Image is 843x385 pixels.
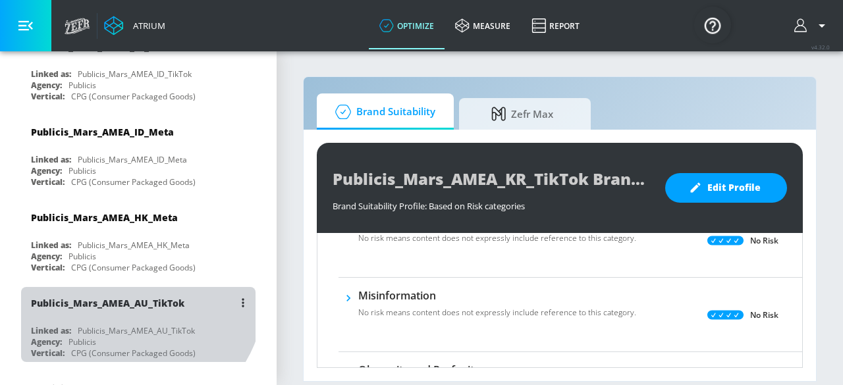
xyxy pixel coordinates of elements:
div: Brand Suitability Profile: Based on Risk categories [333,193,652,212]
div: Publicis [68,80,96,91]
div: Linked as: [31,68,71,80]
a: measure [445,2,521,49]
div: Publicis_Mars_AMEA_AU_TikTok [31,297,184,309]
div: Agency: [31,251,62,262]
div: Publicis_Mars_AMEA_ID_Meta [31,126,174,138]
div: Publicis_Mars_AMEA_AU_TikTokLinked as:Publicis_Mars_AMEA_AU_TikTokAgency:PublicisVertical:CPG (Co... [21,287,256,362]
div: Publicis_Mars_AMEA_ID_TikTok [78,68,192,80]
div: Vertical: [31,347,65,359]
span: Edit Profile [692,180,761,196]
div: Publicis_Mars_AMEA_HK_Meta [31,211,178,224]
div: CPG (Consumer Packaged Goods) [71,347,196,359]
div: Vertical: [31,262,65,273]
div: Agency: [31,336,62,347]
div: Publicis_Mars_AMEA_HK_MetaLinked as:Publicis_Mars_AMEA_HK_MetaAgency:PublicisVertical:CPG (Consum... [21,201,256,276]
div: Publicis_Mars_AMEA_ID_MetaLinked as:Publicis_Mars_AMEA_ID_MetaAgency:PublicisVertical:CPG (Consum... [21,116,256,191]
p: No Risk [750,234,778,247]
div: Linked as: [31,240,71,251]
a: Report [521,2,590,49]
div: Publicis_Mars_AMEA_ID_Meta [78,154,187,165]
div: Publicis_Mars_AMEA_ID_TikTokLinked as:Publicis_Mars_AMEA_ID_TikTokAgency:PublicisVertical:CPG (Co... [21,30,256,105]
p: No risk means content does not expressly include reference to this category. [358,232,636,244]
div: Linked as: [31,325,71,336]
a: optimize [369,2,445,49]
h6: Misinformation [358,288,636,303]
a: Atrium [104,16,165,36]
p: No Risk [750,308,778,322]
div: MisinformationNo risk means content does not expressly include reference to this category. [358,288,636,326]
div: Atrium [128,20,165,32]
div: Publicis [68,336,96,347]
div: CPG (Consumer Packaged Goods) [71,91,196,102]
div: Agency: [31,80,62,91]
div: Linked as: [31,154,71,165]
span: Brand Suitability [330,96,435,128]
div: CPG (Consumer Packaged Goods) [71,176,196,188]
div: Agency: [31,165,62,176]
button: Edit Profile [665,173,787,203]
span: Zefr Max [472,98,572,130]
div: Vertical: [31,176,65,188]
div: Vertical: [31,91,65,102]
div: No risk means content does not expressly include reference to this category. [358,214,636,252]
div: CPG (Consumer Packaged Goods) [71,262,196,273]
h6: Obscenity and Profanity [358,363,666,377]
span: v 4.32.0 [811,43,830,51]
button: Open Resource Center [694,7,731,43]
div: Publicis [68,251,96,262]
div: Publicis_Mars_AMEA_HK_Meta [78,240,190,251]
p: No risk means content does not expressly include reference to this category. [358,307,636,319]
div: Publicis [68,165,96,176]
div: Publicis_Mars_AMEA_AU_TikTok [78,325,195,336]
